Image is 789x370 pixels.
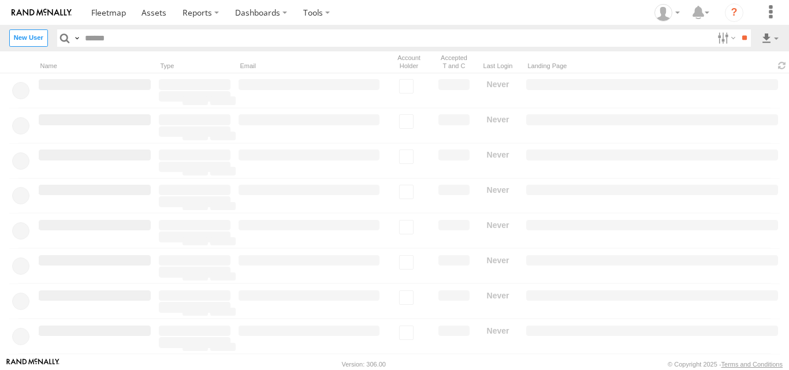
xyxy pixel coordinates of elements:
label: Search Query [72,29,81,46]
i: ? [725,3,743,22]
div: Landing Page [524,61,771,72]
label: Search Filter Options [713,29,738,46]
div: © Copyright 2025 - [668,361,783,368]
span: Refresh [775,60,789,71]
div: Name [37,61,152,72]
div: Email [237,61,381,72]
img: rand-logo.svg [12,9,72,17]
div: Version: 306.00 [342,361,386,368]
a: Terms and Conditions [721,361,783,368]
label: Export results as... [760,29,780,46]
div: Ed Pruneda [650,4,684,21]
div: Type [157,61,232,72]
a: Visit our Website [6,358,59,370]
div: Account Holder [386,53,432,72]
div: Has user accepted Terms and Conditions [437,53,471,72]
div: Last Login [476,61,520,72]
label: Create New User [9,29,48,46]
